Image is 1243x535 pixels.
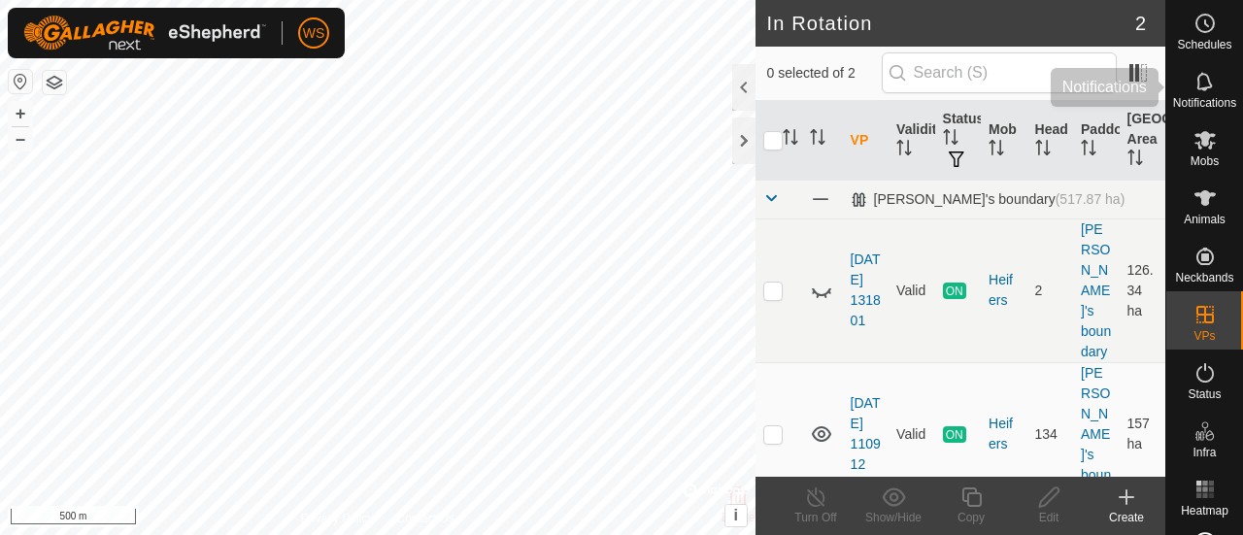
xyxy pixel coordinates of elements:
span: Heatmap [1181,505,1228,517]
a: [DATE] 131801 [851,251,881,328]
span: ON [943,283,966,299]
div: Heifers [989,270,1019,311]
input: Search (S) [882,52,1117,93]
div: Turn Off [777,509,855,526]
td: 2 [1027,218,1073,362]
span: 2 [1135,9,1146,38]
td: 126.34 ha [1120,218,1165,362]
span: Status [1188,388,1221,400]
th: Status [935,101,981,181]
td: 157 ha [1120,362,1165,506]
div: Show/Hide [855,509,932,526]
p-sorticon: Activate to sort [1127,152,1143,168]
button: i [725,505,747,526]
th: Paddock [1073,101,1119,181]
h2: In Rotation [767,12,1135,35]
button: – [9,127,32,150]
div: Heifers [989,414,1019,454]
span: VPs [1193,330,1215,342]
span: (517.87 ha) [1056,191,1125,207]
span: Infra [1193,447,1216,458]
th: Mob [981,101,1026,181]
td: Valid [889,218,934,362]
button: + [9,102,32,125]
span: Mobs [1191,155,1219,167]
p-sorticon: Activate to sort [943,132,958,148]
span: 0 selected of 2 [767,63,882,84]
p-sorticon: Activate to sort [896,143,912,158]
th: Validity [889,101,934,181]
a: Contact Us [396,510,454,527]
span: Notifications [1173,97,1236,109]
a: [DATE] 110912 [851,395,881,472]
span: ON [943,426,966,443]
div: Copy [932,509,1010,526]
span: Neckbands [1175,272,1233,284]
img: Gallagher Logo [23,16,266,50]
span: Schedules [1177,39,1231,50]
div: Create [1088,509,1165,526]
a: Privacy Policy [301,510,374,527]
p-sorticon: Activate to sort [810,132,825,148]
th: VP [843,101,889,181]
button: Reset Map [9,70,32,93]
span: i [733,507,737,523]
p-sorticon: Activate to sort [989,143,1004,158]
td: Valid [889,362,934,506]
td: 134 [1027,362,1073,506]
p-sorticon: Activate to sort [1081,143,1096,158]
div: Edit [1010,509,1088,526]
span: WS [303,23,325,44]
th: [GEOGRAPHIC_DATA] Area [1120,101,1165,181]
p-sorticon: Activate to sort [783,132,798,148]
button: Map Layers [43,71,66,94]
p-sorticon: Activate to sort [1035,143,1051,158]
a: [PERSON_NAME]'s boundary [1081,365,1111,503]
span: Animals [1184,214,1226,225]
a: [PERSON_NAME]'s boundary [1081,221,1111,359]
div: [PERSON_NAME]'s boundary [851,191,1125,208]
th: Head [1027,101,1073,181]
